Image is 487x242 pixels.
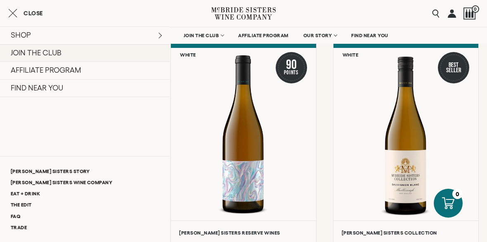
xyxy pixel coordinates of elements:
[180,52,196,57] h6: White
[346,27,394,44] a: FIND NEAR YOU
[233,27,294,44] a: AFFILIATE PROGRAM
[452,189,463,199] div: 0
[184,33,219,38] span: JOIN THE CLUB
[351,33,388,38] span: FIND NEAR YOU
[178,27,229,44] a: JOIN THE CLUB
[342,230,470,235] h6: [PERSON_NAME] Sisters Collection
[472,5,479,13] span: 0
[24,10,43,16] span: Close
[298,27,342,44] a: OUR STORY
[179,230,307,235] h6: [PERSON_NAME] Sisters Reserve Wines
[238,33,288,38] span: AFFILIATE PROGRAM
[8,8,43,18] button: Close cart
[343,52,359,57] h6: White
[303,33,332,38] span: OUR STORY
